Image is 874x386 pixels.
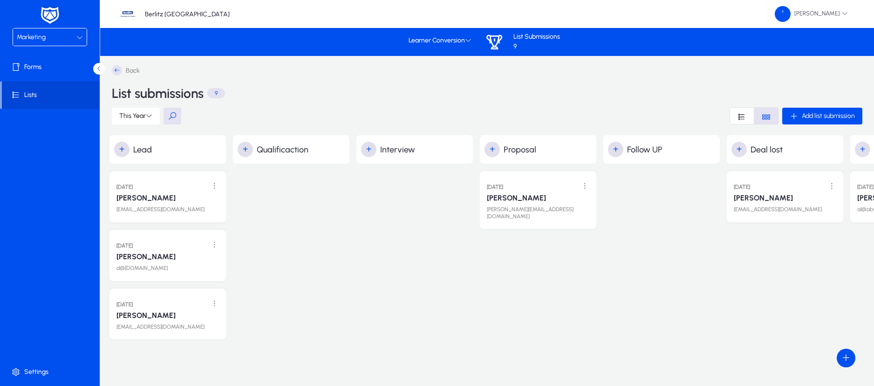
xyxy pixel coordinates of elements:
span: Learner Conversion [409,37,471,45]
h3: [DATE] [116,241,133,250]
p: [EMAIL_ADDRESS][DOMAIN_NAME] [116,324,205,330]
button: + [608,142,623,157]
button: + [485,142,500,157]
span: This Year [119,112,146,120]
span: Settings [2,367,102,377]
h2: Lead [114,142,226,157]
h3: [DATE] [116,183,133,191]
h3: [DATE] [857,183,874,191]
h3: List submissions [112,88,204,99]
span: [PERSON_NAME] [775,6,848,22]
a: Settings [2,358,102,386]
p: [EMAIL_ADDRESS][DOMAIN_NAME] [116,206,205,213]
p: [PERSON_NAME] [116,252,176,261]
p: List Submissions [513,33,560,41]
h3: [DATE] [116,300,133,309]
p: Berlitz [GEOGRAPHIC_DATA] [145,10,230,18]
img: 58.png [775,6,791,22]
button: + [855,142,870,157]
p: [PERSON_NAME] [487,193,546,202]
button: + [238,142,253,157]
a: Forms [2,53,102,81]
h2: Follow UP [608,142,720,157]
p: d@[DOMAIN_NAME] [116,265,168,271]
button: [PERSON_NAME] [767,6,855,22]
a: Back [112,65,140,76]
button: + [361,142,376,157]
p: [PERSON_NAME] [734,193,793,202]
span: Forms [2,62,102,72]
p: [PERSON_NAME] [116,193,176,202]
h2: Proposal [485,142,596,157]
p: 9 [513,43,560,51]
span: Lists [2,90,100,100]
button: + [731,142,747,157]
h3: [DATE] [734,183,750,191]
p: [EMAIL_ADDRESS][DOMAIN_NAME] [734,206,822,213]
p: 9 [207,88,225,98]
p: [PERSON_NAME] [116,311,176,320]
h2: Interview [361,142,473,157]
span: Add list submission [802,112,855,120]
h2: Deal lost [731,142,843,157]
button: Learner Conversion [405,32,475,49]
span: Marketing [17,33,46,41]
img: white-logo.png [38,6,61,25]
h2: Qualificaction [238,142,349,157]
mat-button-toggle-group: Font Style [730,107,778,124]
button: This Year [112,108,160,124]
button: Add list submission [782,108,862,124]
button: + [114,142,130,157]
p: [PERSON_NAME][EMAIL_ADDRESS][DOMAIN_NAME] [487,206,589,220]
h3: [DATE] [487,183,503,191]
img: 37.jpg [119,5,137,23]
